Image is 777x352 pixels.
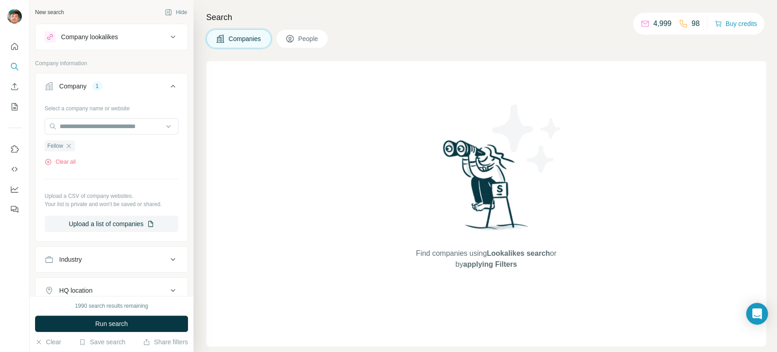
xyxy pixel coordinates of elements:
[746,303,768,325] div: Open Intercom Messenger
[7,141,22,157] button: Use Surfe on LinkedIn
[61,32,118,41] div: Company lookalikes
[35,316,188,332] button: Run search
[79,337,125,347] button: Save search
[158,5,193,19] button: Hide
[47,142,63,150] span: Fellow
[36,280,188,301] button: HQ location
[653,18,671,29] p: 4,999
[45,158,76,166] button: Clear all
[143,337,188,347] button: Share filters
[59,286,92,295] div: HQ location
[35,59,188,67] p: Company information
[59,82,86,91] div: Company
[7,98,22,115] button: My lists
[45,101,178,113] div: Select a company name or website
[206,11,766,24] h4: Search
[7,9,22,24] img: Avatar
[95,319,128,328] span: Run search
[92,82,102,90] div: 1
[36,75,188,101] button: Company1
[439,138,533,239] img: Surfe Illustration - Woman searching with binoculars
[463,260,517,268] span: applying Filters
[35,8,64,16] div: New search
[7,58,22,75] button: Search
[36,26,188,48] button: Company lookalikes
[413,248,559,270] span: Find companies using or by
[7,38,22,55] button: Quick start
[36,248,188,270] button: Industry
[59,255,82,264] div: Industry
[7,181,22,197] button: Dashboard
[7,78,22,95] button: Enrich CSV
[298,34,319,43] span: People
[7,161,22,177] button: Use Surfe API
[45,200,178,208] p: Your list is private and won't be saved or shared.
[486,98,568,180] img: Surfe Illustration - Stars
[35,337,61,347] button: Clear
[45,216,178,232] button: Upload a list of companies
[715,17,757,30] button: Buy credits
[75,302,148,310] div: 1990 search results remaining
[691,18,700,29] p: 98
[7,201,22,217] button: Feedback
[229,34,262,43] span: Companies
[45,192,178,200] p: Upload a CSV of company websites.
[487,249,550,257] span: Lookalikes search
